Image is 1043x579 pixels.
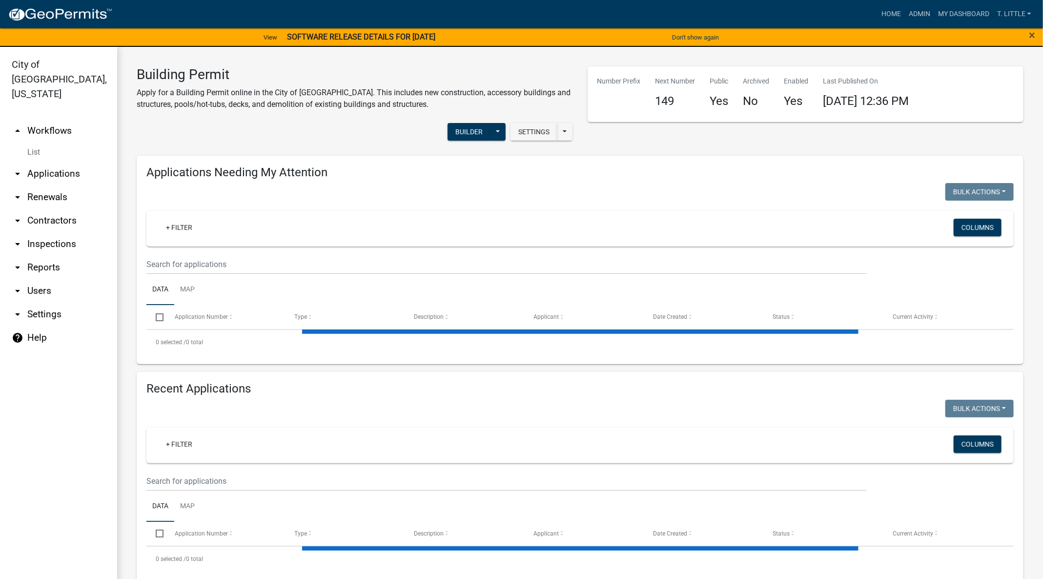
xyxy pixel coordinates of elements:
[405,305,524,329] datatable-header-cell: Description
[156,556,186,562] span: 0 selected /
[893,313,933,320] span: Current Activity
[448,123,491,141] button: Builder
[285,305,405,329] datatable-header-cell: Type
[146,254,867,274] input: Search for applications
[511,123,557,141] button: Settings
[668,29,723,45] button: Don't show again
[1029,28,1036,42] span: ×
[934,5,993,23] a: My Dashboard
[710,76,729,86] p: Public
[137,87,573,110] p: Apply for a Building Permit online in the City of [GEOGRAPHIC_DATA]. This includes new constructi...
[146,547,1014,571] div: 0 total
[294,530,307,537] span: Type
[146,305,165,329] datatable-header-cell: Select
[597,76,641,86] p: Number Prefix
[285,522,405,545] datatable-header-cell: Type
[414,530,444,537] span: Description
[146,522,165,545] datatable-header-cell: Select
[294,313,307,320] span: Type
[1029,29,1036,41] button: Close
[287,32,435,41] strong: SOFTWARE RELEASE DETAILS FOR [DATE]
[165,305,285,329] datatable-header-cell: Application Number
[146,471,867,491] input: Search for applications
[878,5,905,23] a: Home
[12,125,23,137] i: arrow_drop_up
[883,305,1003,329] datatable-header-cell: Current Activity
[260,29,281,45] a: View
[743,76,770,86] p: Archived
[174,491,201,522] a: Map
[174,274,201,306] a: Map
[655,94,695,108] h4: 149
[146,382,1014,396] h4: Recent Applications
[655,76,695,86] p: Next Number
[710,94,729,108] h4: Yes
[773,313,790,320] span: Status
[784,76,809,86] p: Enabled
[12,238,23,250] i: arrow_drop_down
[654,313,688,320] span: Date Created
[12,168,23,180] i: arrow_drop_down
[773,530,790,537] span: Status
[146,165,1014,180] h4: Applications Needing My Attention
[743,94,770,108] h4: No
[146,274,174,306] a: Data
[175,313,228,320] span: Application Number
[12,332,23,344] i: help
[158,435,200,453] a: + Filter
[137,66,573,83] h3: Building Permit
[654,530,688,537] span: Date Created
[158,219,200,236] a: + Filter
[883,522,1003,545] datatable-header-cell: Current Activity
[175,530,228,537] span: Application Number
[405,522,524,545] datatable-header-cell: Description
[533,313,559,320] span: Applicant
[414,313,444,320] span: Description
[146,330,1014,354] div: 0 total
[156,339,186,346] span: 0 selected /
[146,491,174,522] a: Data
[784,94,809,108] h4: Yes
[12,285,23,297] i: arrow_drop_down
[12,191,23,203] i: arrow_drop_down
[945,183,1014,201] button: Bulk Actions
[12,215,23,227] i: arrow_drop_down
[954,219,1002,236] button: Columns
[12,262,23,273] i: arrow_drop_down
[893,530,933,537] span: Current Activity
[12,309,23,320] i: arrow_drop_down
[524,305,644,329] datatable-header-cell: Applicant
[644,305,763,329] datatable-header-cell: Date Created
[905,5,934,23] a: Admin
[764,305,883,329] datatable-header-cell: Status
[644,522,763,545] datatable-header-cell: Date Created
[533,530,559,537] span: Applicant
[993,5,1035,23] a: T. Little
[954,435,1002,453] button: Columns
[823,76,909,86] p: Last Published On
[165,522,285,545] datatable-header-cell: Application Number
[764,522,883,545] datatable-header-cell: Status
[945,400,1014,417] button: Bulk Actions
[524,522,644,545] datatable-header-cell: Applicant
[823,94,909,108] span: [DATE] 12:36 PM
